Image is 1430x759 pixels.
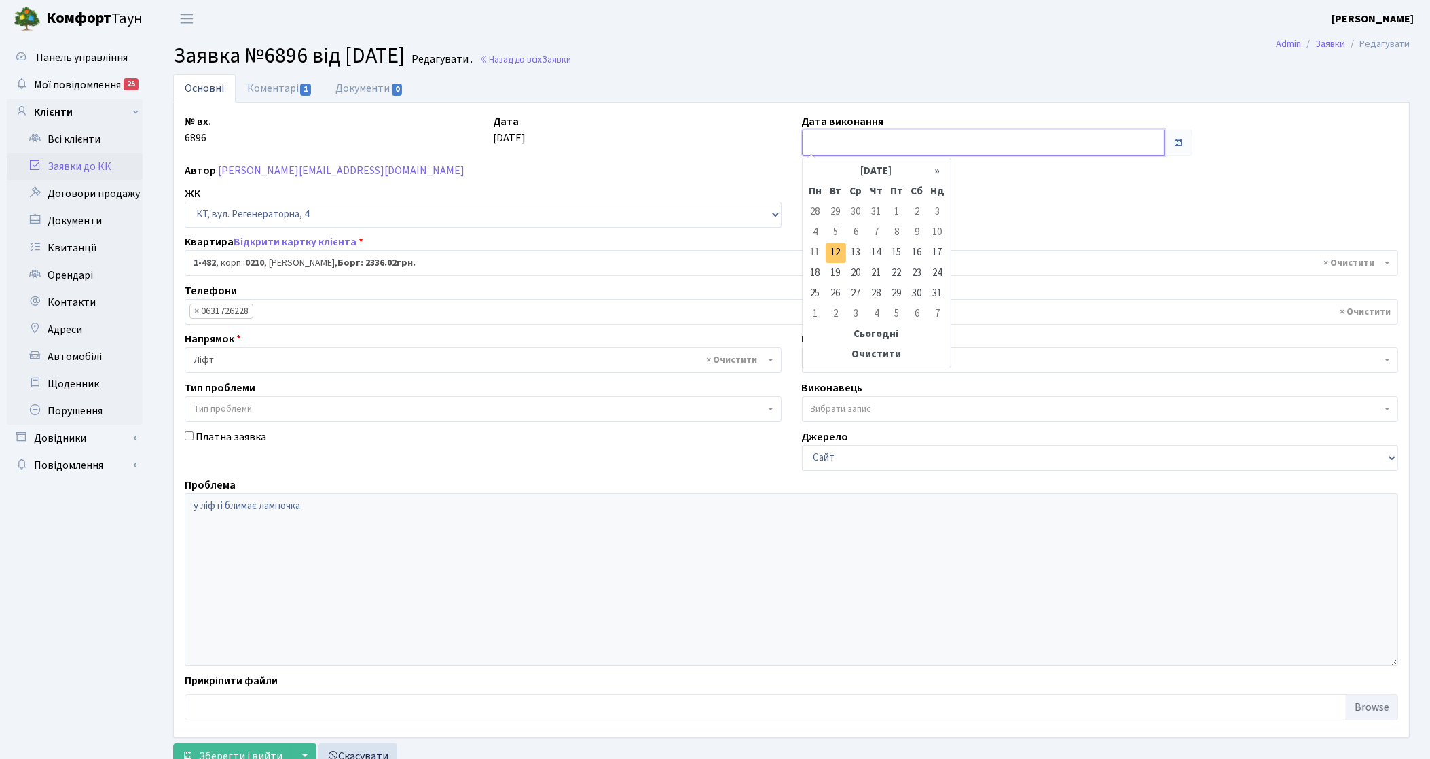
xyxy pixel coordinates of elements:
div: [DATE] [483,113,791,156]
label: Автор [185,162,216,179]
td: 5 [826,222,846,243]
span: Ліфт [194,353,765,367]
span: Вибрати запис [811,402,872,416]
a: Назад до всіхЗаявки [479,53,571,66]
label: Платна заявка [196,429,266,445]
span: <b>1-482</b>, корп.: <b>0210</b>, Михайленко Костянтин Вікторович, <b>Борг: 2336.02грн.</b> [185,250,1398,276]
li: 0631726228 [189,304,253,319]
a: Автомобілі [7,343,143,370]
th: » [928,161,948,181]
textarea: у ліфті блимає лампочка [185,493,1398,666]
td: 1 [887,202,907,222]
td: 10 [928,222,948,243]
a: Орендарі [7,262,143,289]
a: Документи [324,74,415,103]
a: Щоденник [7,370,143,398]
span: Тип проблеми [194,402,252,416]
label: № вх. [185,113,211,130]
span: Мої повідомлення [34,77,121,92]
a: Заявки до КК [7,153,143,180]
nav: breadcrumb [1255,30,1430,58]
label: Дата [493,113,519,130]
small: Редагувати . [409,53,473,66]
span: Видалити всі елементи [707,353,758,367]
span: Заявки [542,53,571,66]
th: Вт [826,181,846,202]
td: 19 [826,263,846,283]
label: Тип проблеми [185,380,255,396]
span: <b>1-482</b>, корп.: <b>0210</b>, Михайленко Костянтин Вікторович, <b>Борг: 2336.02грн.</b> [194,256,1381,270]
td: 31 [928,283,948,304]
td: 27 [846,283,866,304]
label: Квартира [185,234,363,250]
div: 6896 [175,113,483,156]
td: 1 [805,304,826,324]
a: [PERSON_NAME] [1332,11,1414,27]
span: × [194,304,199,318]
td: 9 [907,222,928,243]
a: Клієнти [7,99,143,126]
td: 2 [826,304,846,324]
b: 0210 [245,256,264,270]
span: 0 [392,84,403,96]
td: 30 [907,283,928,304]
a: Admin [1276,37,1301,51]
th: Чт [866,181,887,202]
td: 6 [907,304,928,324]
td: 14 [866,243,887,263]
a: Панель управління [7,44,143,71]
span: Ліфт [185,347,782,373]
td: 22 [887,263,907,283]
label: ЖК [185,186,200,202]
a: Основні [173,74,236,103]
a: Заявки [1315,37,1345,51]
td: 24 [928,263,948,283]
b: Борг: 2336.02грн. [337,256,416,270]
th: Очистити [805,345,948,365]
label: Напрямок [185,331,241,347]
td: 31 [866,202,887,222]
th: Ср [846,181,866,202]
b: [PERSON_NAME] [1332,12,1414,27]
a: Контакти [7,289,143,316]
td: 3 [928,202,948,222]
b: 1-482 [194,256,216,270]
a: Адреси [7,316,143,343]
td: 4 [805,222,826,243]
th: Сб [907,181,928,202]
a: Квитанції [7,234,143,262]
td: 20 [846,263,866,283]
span: Таун [46,7,143,31]
div: 25 [124,78,139,90]
td: 7 [928,304,948,324]
span: Заявка №6896 від [DATE] [173,40,405,71]
td: 12 [826,243,846,263]
span: 1 [300,84,311,96]
a: Мої повідомлення25 [7,71,143,99]
td: 29 [826,202,846,222]
td: 21 [866,263,887,283]
th: Нд [928,181,948,202]
label: Прикріпити файли [185,673,278,689]
a: Всі клієнти [7,126,143,153]
td: 7 [866,222,887,243]
a: Коментарі [236,74,324,103]
td: 6 [846,222,866,243]
th: [DATE] [826,161,928,181]
td: 30 [846,202,866,222]
a: [PERSON_NAME][EMAIL_ADDRESS][DOMAIN_NAME] [218,163,464,178]
li: Редагувати [1345,37,1410,52]
label: Виконавець [802,380,863,396]
td: 28 [866,283,887,304]
td: 28 [805,202,826,222]
td: 17 [928,243,948,263]
label: Джерело [802,429,849,445]
span: Видалити всі елементи [1323,256,1374,270]
label: Телефони [185,283,237,299]
a: Договори продажу [7,180,143,207]
label: Дата виконання [802,113,884,130]
a: Порушення [7,398,143,425]
a: Відкрити картку клієнта [234,234,356,249]
td: 18 [805,263,826,283]
a: Повідомлення [7,452,143,479]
